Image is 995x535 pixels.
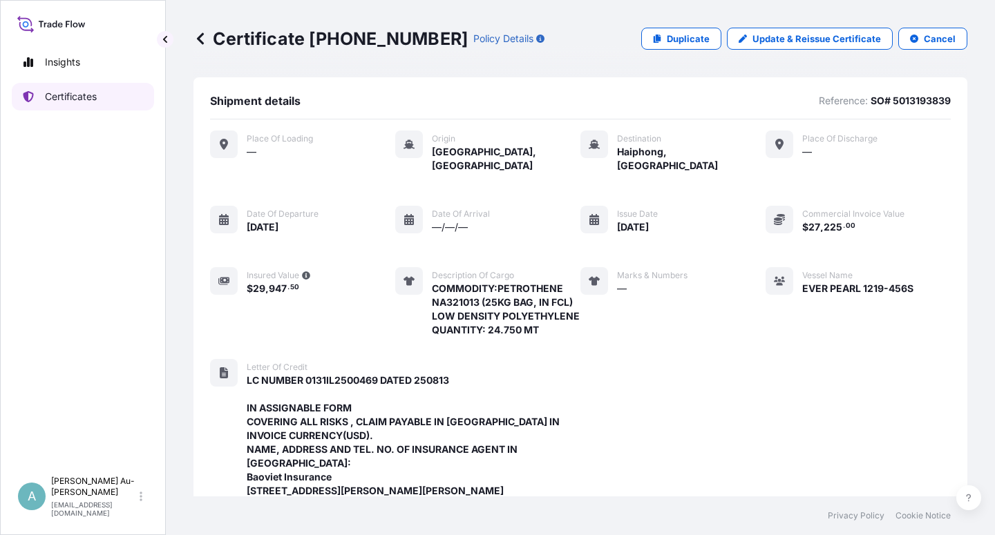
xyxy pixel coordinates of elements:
[28,489,36,503] span: A
[269,284,287,293] span: 947
[924,32,956,46] p: Cancel
[802,145,812,159] span: —
[828,510,884,521] a: Privacy Policy
[51,500,137,517] p: [EMAIL_ADDRESS][DOMAIN_NAME]
[247,362,307,373] span: Letter of Credit
[247,133,313,144] span: Place of Loading
[193,28,468,50] p: Certificate [PHONE_NUMBER]
[247,208,319,220] span: Date of departure
[617,220,649,234] span: [DATE]
[287,285,290,290] span: .
[727,28,893,50] a: Update & Reissue Certificate
[871,94,951,108] p: SO# 5013193839
[12,83,154,110] a: Certificates
[641,28,721,50] a: Duplicate
[802,222,808,232] span: $
[802,133,878,144] span: Place of discharge
[210,94,301,108] span: Shipment details
[808,222,820,232] span: 27
[617,208,658,220] span: Issue Date
[667,32,710,46] p: Duplicate
[820,222,824,232] span: ,
[247,220,278,234] span: [DATE]
[247,270,299,281] span: Insured Value
[432,145,580,173] span: [GEOGRAPHIC_DATA], [GEOGRAPHIC_DATA]
[802,208,904,220] span: Commercial Invoice Value
[45,90,97,104] p: Certificates
[247,284,253,293] span: $
[617,282,627,295] span: —
[802,282,913,295] span: EVER PEARL 1219-456S
[51,476,137,498] p: [PERSON_NAME] Au-[PERSON_NAME]
[432,270,514,281] span: Description of cargo
[617,270,688,281] span: Marks & Numbers
[802,270,853,281] span: Vessel Name
[898,28,967,50] button: Cancel
[843,224,845,228] span: .
[617,133,661,144] span: Destination
[432,133,455,144] span: Origin
[617,145,766,173] span: Haiphong, [GEOGRAPHIC_DATA]
[895,510,951,521] a: Cookie Notice
[290,285,299,290] span: 50
[819,94,868,108] p: Reference:
[432,282,580,337] span: COMMODITY:PETROTHENE NA321013 (25KG BAG, IN FCL) LOW DENSITY POLYETHYLENE QUANTITY: 24.750 MT
[432,208,490,220] span: Date of arrival
[432,220,468,234] span: —/—/—
[265,284,269,293] span: ,
[473,32,533,46] p: Policy Details
[12,48,154,76] a: Insights
[846,224,855,228] span: 00
[752,32,881,46] p: Update & Reissue Certificate
[247,145,256,159] span: —
[253,284,265,293] span: 29
[45,55,80,69] p: Insights
[824,222,842,232] span: 225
